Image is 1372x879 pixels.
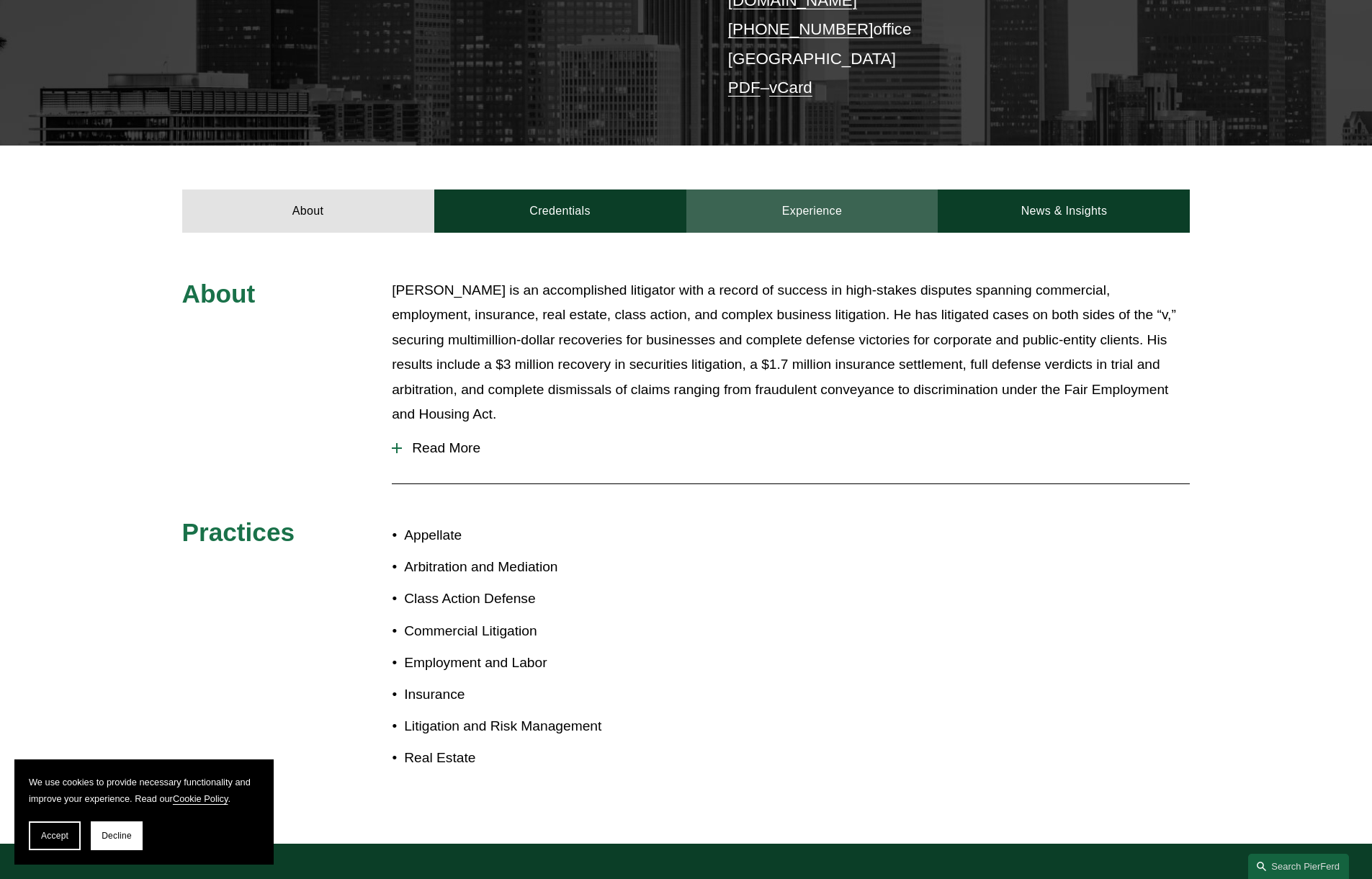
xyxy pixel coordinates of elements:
[91,821,143,850] button: Decline
[402,440,1190,456] span: Read More
[434,189,686,233] a: Credentials
[404,682,686,708] p: Insurance
[14,759,274,865] section: Cookie banner
[404,746,686,771] p: Real Estate
[404,651,686,676] p: Employment and Labor
[404,523,686,548] p: Appellate
[41,831,68,841] span: Accept
[182,189,434,233] a: About
[938,189,1190,233] a: News & Insights
[686,189,938,233] a: Experience
[728,20,874,38] a: [PHONE_NUMBER]
[404,586,686,612] p: Class Action Defense
[1248,854,1349,879] a: Search this site
[173,793,228,804] a: Cookie Policy
[182,518,295,546] span: Practices
[392,429,1190,467] button: Read More
[728,79,761,97] a: PDF
[29,821,81,850] button: Accept
[102,831,132,841] span: Decline
[392,278,1190,427] p: [PERSON_NAME] is an accomplished litigator with a record of success in high-stakes disputes spann...
[404,619,686,644] p: Commercial Litigation
[404,555,686,580] p: Arbitration and Mediation
[404,714,686,739] p: Litigation and Risk Management
[29,774,259,807] p: We use cookies to provide necessary functionality and improve your experience. Read our .
[182,280,256,308] span: About
[769,79,812,97] a: vCard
